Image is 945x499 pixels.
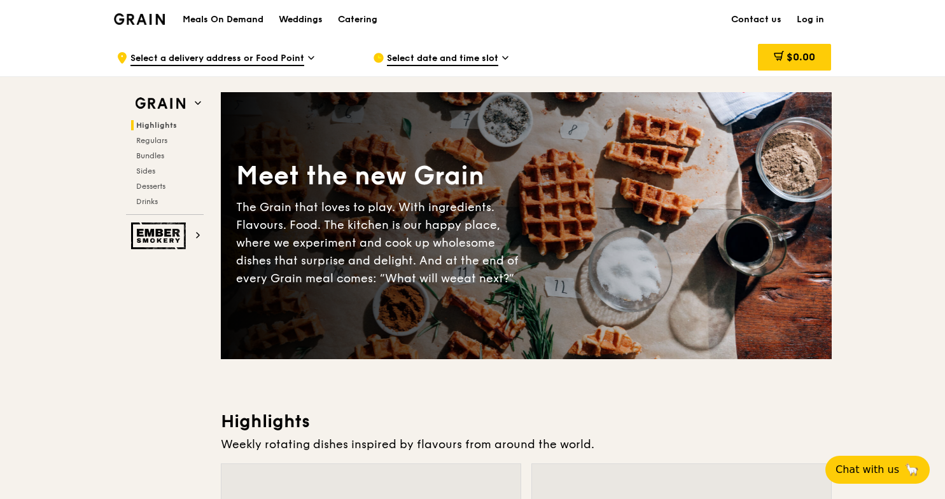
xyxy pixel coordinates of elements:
[221,435,832,453] div: Weekly rotating dishes inspired by flavours from around the world.
[136,151,164,160] span: Bundles
[787,51,815,63] span: $0.00
[457,271,514,285] span: eat next?”
[136,182,165,191] span: Desserts
[330,1,385,39] a: Catering
[183,13,263,26] h1: Meals On Demand
[904,462,920,477] span: 🦙
[724,1,789,39] a: Contact us
[130,52,304,66] span: Select a delivery address or Food Point
[836,462,899,477] span: Chat with us
[136,197,158,206] span: Drinks
[236,159,526,193] div: Meet the new Grain
[136,136,167,145] span: Regulars
[338,1,377,39] div: Catering
[114,13,165,25] img: Grain
[131,222,190,249] img: Ember Smokery web logo
[387,52,498,66] span: Select date and time slot
[221,410,832,433] h3: Highlights
[789,1,832,39] a: Log in
[236,198,526,287] div: The Grain that loves to play. With ingredients. Flavours. Food. The kitchen is our happy place, w...
[131,92,190,115] img: Grain web logo
[279,1,323,39] div: Weddings
[136,167,155,175] span: Sides
[271,1,330,39] a: Weddings
[136,121,177,130] span: Highlights
[825,456,930,484] button: Chat with us🦙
